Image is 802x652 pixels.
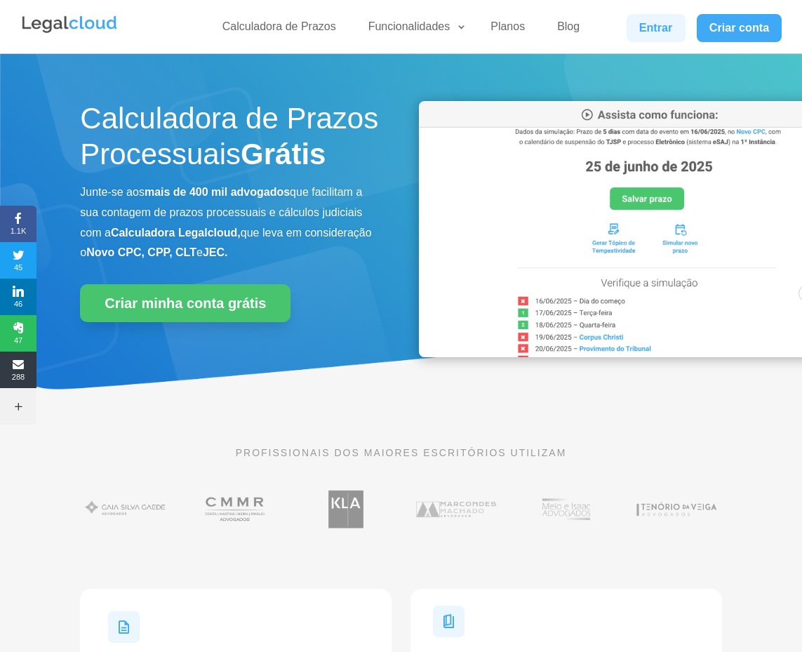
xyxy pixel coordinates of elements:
[300,484,392,535] img: Koury Lopes Advogados
[108,611,140,643] img: Ícone Legislações
[521,484,612,535] img: Profissionais do escritório Melo e Isaac Advogados utilizam a Legalcloud
[111,227,241,239] b: Calculadora Legalcloud,
[482,20,533,40] a: Planos
[80,284,290,322] a: Criar minha conta grátis
[631,484,722,535] img: Tenório da Veiga Advogados
[214,20,345,40] a: Calculadora de Prazos
[145,186,290,198] b: mais de 400 mil advogados
[410,484,502,535] img: Marcondes Machado Advogados utilizam a Legalcloud
[86,246,196,258] b: Novo CPC, CPP, CLT
[80,182,383,263] p: Junte-se aos que facilitam a sua contagem de prazos processuais e cálculos judiciais com a que le...
[80,445,721,460] p: PROFISSIONAIS DOS MAIORES ESCRITÓRIOS UTILIZAM
[190,484,281,535] img: Costa Martins Meira Rinaldi Advogados
[241,138,326,171] strong: Grátis
[20,25,119,37] a: Logo da Legalcloud
[80,484,171,535] img: Gaia Silva Gaede Advogados Associados
[549,20,588,40] a: Blog
[360,20,467,40] a: Funcionalidades
[627,14,686,42] a: Entrar
[697,14,782,42] a: Criar conta
[20,14,119,35] img: Legalcloud Logo
[433,606,465,637] img: Ícone Documentos para Tempestividade
[80,101,383,179] h1: Calculadora de Prazos Processuais
[203,246,228,258] b: JEC.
